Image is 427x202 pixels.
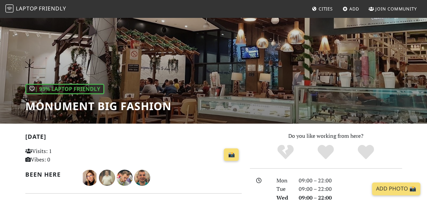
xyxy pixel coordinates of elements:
div: Yes [306,144,346,161]
div: No [266,144,306,161]
span: Milan Ivanović [134,173,150,181]
div: Tue [272,185,295,194]
a: Cities [309,3,336,15]
img: 1970-dan.jpg [99,170,115,186]
span: Dan [99,173,116,181]
span: Mladen Milićević [116,173,134,181]
img: 1373-milan.jpg [134,170,150,186]
h2: Been here [25,171,73,178]
p: Visits: 1 Vibes: 0 [25,147,92,164]
span: Cities [319,6,333,12]
h1: Monument Big Fashion [25,100,171,112]
span: Kristina Jelic [81,173,99,181]
div: 09:00 – 22:00 [295,185,406,194]
div: Definitely! [346,144,386,161]
a: Join Community [366,3,420,15]
div: Mon [272,176,295,185]
a: LaptopFriendly LaptopFriendly [5,3,66,15]
a: 📸 [224,148,239,161]
p: Do you like working from here? [250,132,402,141]
span: Laptop [16,5,38,12]
img: 968-mladen.jpg [116,170,133,186]
span: Add [349,6,359,12]
img: LaptopFriendly [5,4,14,12]
span: Join Community [375,6,417,12]
a: Add [340,3,362,15]
h2: [DATE] [25,133,242,143]
span: Friendly [39,5,66,12]
img: 2055-kristina.jpg [81,170,98,186]
div: 09:00 – 22:00 [295,176,406,185]
div: | 93% Laptop Friendly [25,84,104,95]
